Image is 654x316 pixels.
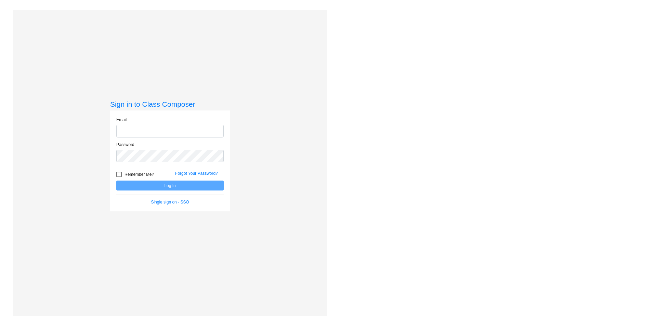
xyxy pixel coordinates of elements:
a: Forgot Your Password? [175,171,218,176]
button: Log In [116,181,224,190]
label: Email [116,117,127,123]
a: Single sign on - SSO [151,200,189,205]
label: Password [116,142,134,148]
h3: Sign in to Class Composer [110,100,230,108]
span: Remember Me? [125,170,154,179]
